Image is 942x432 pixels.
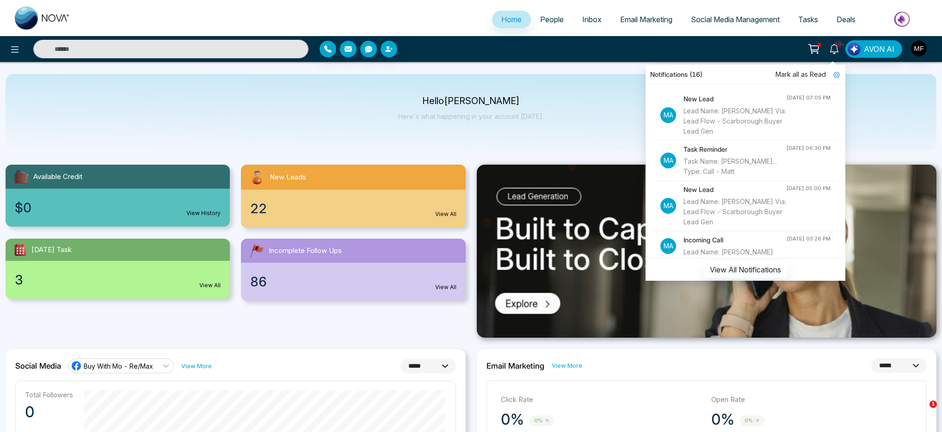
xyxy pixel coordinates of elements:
[837,15,856,24] span: Deals
[620,15,672,24] span: Email Marketing
[911,41,927,56] img: User Avatar
[15,270,23,290] span: 3
[199,281,221,290] a: View All
[911,401,933,423] iframe: Intercom live chat
[540,15,564,24] span: People
[682,11,789,28] a: Social Media Management
[864,43,894,55] span: AVON AI
[660,198,676,214] p: Ma
[683,235,787,245] h4: Incoming Call
[740,415,764,426] span: 0%
[531,11,573,28] a: People
[435,210,456,218] a: View All
[398,112,544,120] p: Here's what happening in your account [DATE].
[186,209,221,217] a: View History
[683,247,787,257] div: Lead Name: [PERSON_NAME]
[776,69,826,80] span: Mark all as Read
[848,43,861,56] img: Lead Flow
[13,242,28,257] img: todayTask.svg
[704,261,787,278] button: View All Notifications
[573,11,611,28] a: Inbox
[683,197,786,227] div: Lead Name: [PERSON_NAME] Via: Lead Flow - Scarborough Buyer Lead Gen
[845,40,902,58] button: AVON AI
[711,395,912,405] p: Open Rate
[248,168,266,186] img: newLeads.svg
[582,15,602,24] span: Inbox
[15,198,31,217] span: $0
[529,415,554,426] span: 0%
[786,144,831,152] div: [DATE] 06:30 PM
[798,15,818,24] span: Tasks
[25,390,73,399] p: Total Followers
[235,165,471,228] a: New Leads22View All
[492,11,531,28] a: Home
[691,15,780,24] span: Social Media Management
[552,361,582,370] a: View More
[683,94,787,104] h4: New Lead
[250,272,267,291] span: 86
[501,15,522,24] span: Home
[660,107,676,123] p: Ma
[787,94,831,102] div: [DATE] 07:05 PM
[486,361,544,370] h2: Email Marketing
[611,11,682,28] a: Email Marketing
[827,11,865,28] a: Deals
[248,242,265,259] img: followUps.svg
[683,185,786,195] h4: New Lead
[477,165,937,338] img: .
[789,11,827,28] a: Tasks
[235,239,471,301] a: Incomplete Follow Ups86View All
[869,9,936,30] img: Market-place.gif
[270,172,306,183] span: New Leads
[660,238,676,254] p: Ma
[823,40,845,56] a: 10+
[683,144,786,154] h4: Task Reminder
[31,245,72,255] span: [DATE] Task
[398,97,544,105] p: Hello [PERSON_NAME]
[25,403,73,421] p: 0
[834,40,843,49] span: 10+
[13,168,30,185] img: availableCredit.svg
[501,395,702,405] p: Click Rate
[33,172,82,182] span: Available Credit
[15,6,70,30] img: Nova CRM Logo
[704,265,787,273] a: View All Notifications
[181,362,212,370] a: View More
[84,362,153,370] span: Buy With Mo - Re/Max
[660,153,676,168] p: Ma
[786,185,831,192] div: [DATE] 05:00 PM
[683,106,787,136] div: Lead Name: [PERSON_NAME] Via: Lead Flow - Scarborough Buyer Lead Gen
[711,410,734,429] p: 0%
[501,410,524,429] p: 0%
[683,156,786,177] div: Task Name: [PERSON_NAME]... Type: Call - Matt
[269,246,342,256] span: Incomplete Follow Ups
[646,65,845,85] div: Notifications (16)
[250,199,267,218] span: 22
[15,361,61,370] h2: Social Media
[435,283,456,291] a: View All
[787,235,831,243] div: [DATE] 03:26 PM
[930,401,937,408] span: 1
